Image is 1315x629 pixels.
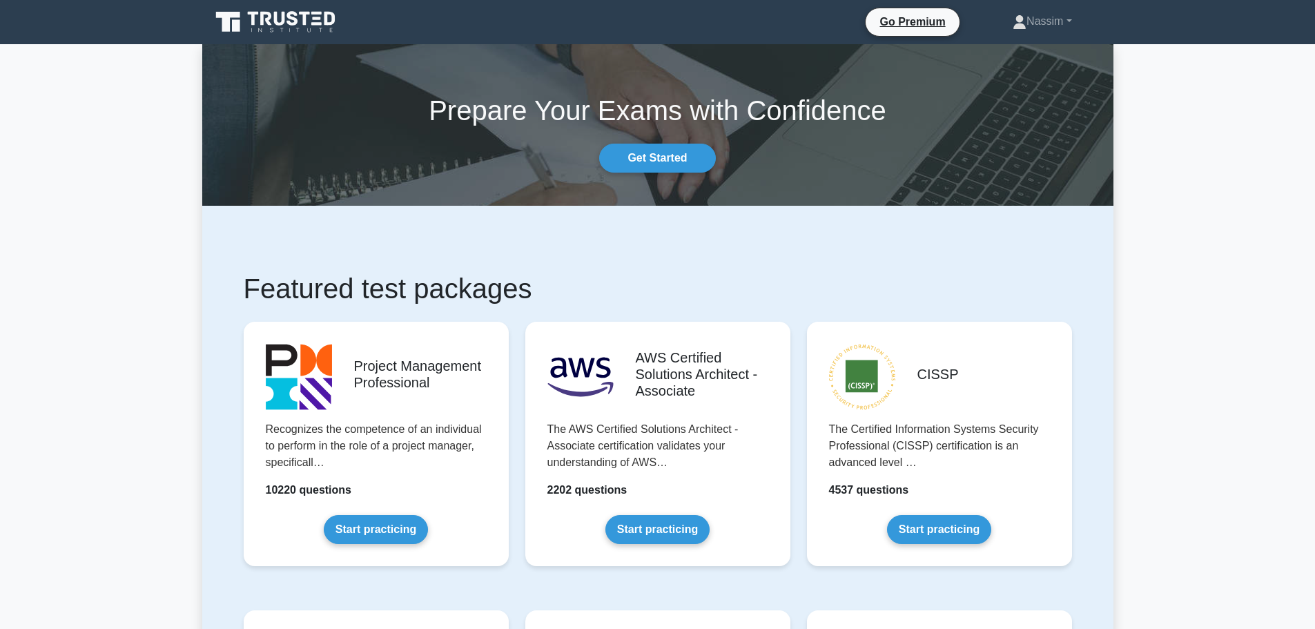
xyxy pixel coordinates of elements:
[887,515,991,544] a: Start practicing
[871,13,953,30] a: Go Premium
[599,144,715,173] a: Get Started
[605,515,710,544] a: Start practicing
[980,8,1104,35] a: Nassim
[202,94,1113,127] h1: Prepare Your Exams with Confidence
[244,272,1072,305] h1: Featured test packages
[324,515,428,544] a: Start practicing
